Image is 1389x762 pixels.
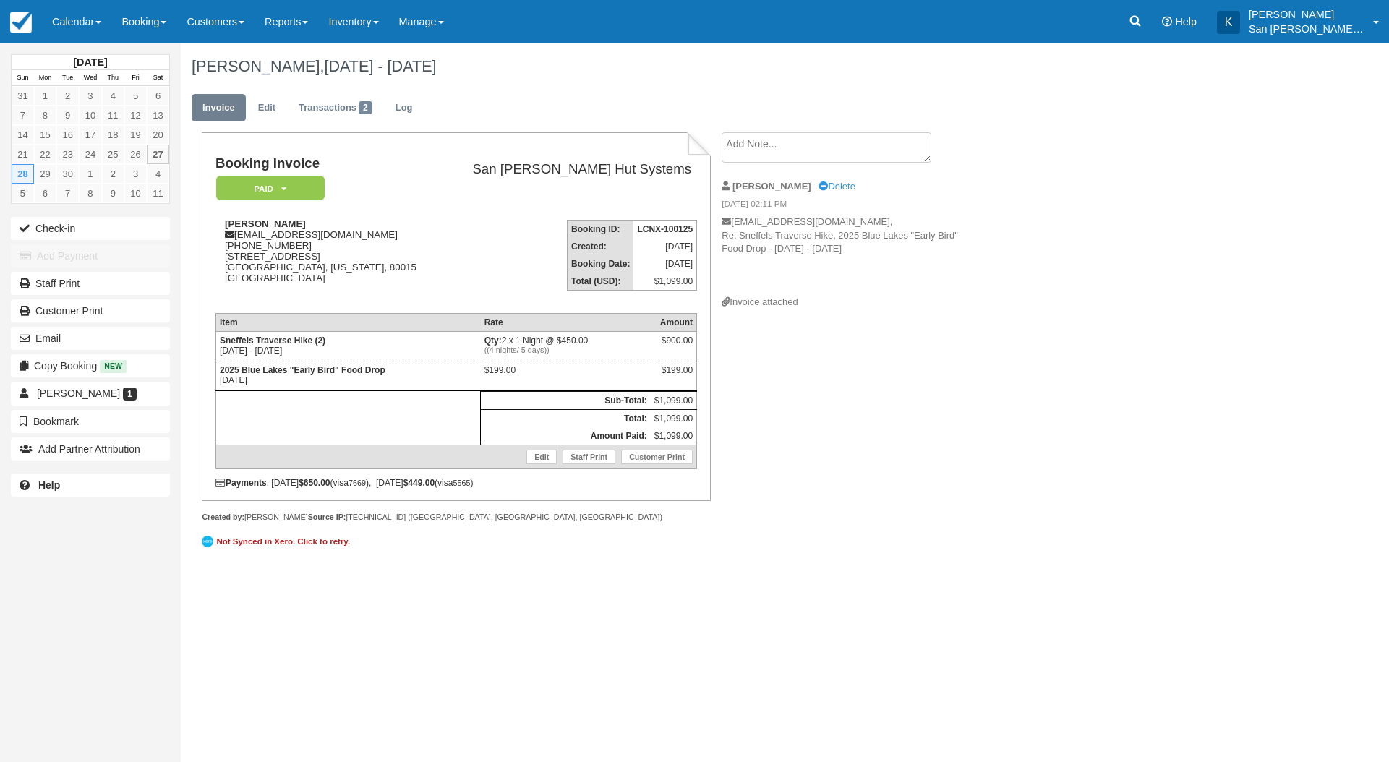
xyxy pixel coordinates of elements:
em: ((4 nights/ 5 days)) [484,346,647,354]
a: 5 [12,184,34,203]
h1: Booking Invoice [215,156,440,171]
a: 6 [34,184,56,203]
a: 28 [12,164,34,184]
a: Transactions2 [288,94,383,122]
strong: Source IP: [308,513,346,521]
span: [DATE] - [DATE] [324,57,436,75]
a: Customer Print [11,299,170,322]
div: : [DATE] (visa ), [DATE] (visa ) [215,478,697,488]
div: $199.00 [654,365,693,387]
th: Created: [568,238,634,255]
strong: 2025 Blue Lakes "Early Bird" Food Drop [220,365,385,375]
a: 1 [34,86,56,106]
a: 7 [56,184,79,203]
th: Sub-Total: [481,391,651,409]
th: Wed [79,70,101,86]
i: Help [1162,17,1172,27]
div: $900.00 [654,335,693,357]
a: Customer Print [621,450,693,464]
strong: [PERSON_NAME] [225,218,306,229]
span: [PERSON_NAME] [37,388,120,399]
a: Paid [215,175,320,202]
a: 2 [102,164,124,184]
div: [EMAIL_ADDRESS][DOMAIN_NAME] [PHONE_NUMBER] [STREET_ADDRESS] [GEOGRAPHIC_DATA], [US_STATE], 80015... [215,218,440,301]
a: 14 [12,125,34,145]
a: 2 [56,86,79,106]
div: Invoice attached [722,296,965,309]
a: 19 [124,125,147,145]
a: 11 [102,106,124,125]
button: Copy Booking New [11,354,170,377]
th: Thu [102,70,124,86]
a: 16 [56,125,79,145]
td: [DATE] [633,238,696,255]
th: Booking Date: [568,255,634,273]
th: Total: [481,409,651,427]
h1: [PERSON_NAME], [192,58,1212,75]
button: Add Partner Attribution [11,437,170,461]
b: Help [38,479,60,491]
td: [DATE] - [DATE] [215,331,480,361]
span: New [100,360,127,372]
a: 7 [12,106,34,125]
a: Edit [247,94,286,122]
a: 10 [79,106,101,125]
th: Rate [481,313,651,331]
a: Log [385,94,424,122]
a: 23 [56,145,79,164]
button: Email [11,327,170,350]
p: [EMAIL_ADDRESS][DOMAIN_NAME], Re: Sneffels Traverse Hike, 2025 Blue Lakes "Early Bird" Food Drop ... [722,215,965,296]
td: $1,099.00 [651,391,697,409]
th: Booking ID: [568,221,634,239]
a: 5 [124,86,147,106]
th: Fri [124,70,147,86]
td: $1,099.00 [651,427,697,445]
a: 25 [102,145,124,164]
a: 15 [34,125,56,145]
a: 3 [79,86,101,106]
small: 7669 [349,479,366,487]
a: [PERSON_NAME] 1 [11,382,170,405]
a: 9 [102,184,124,203]
a: 31 [12,86,34,106]
a: 21 [12,145,34,164]
a: 4 [102,86,124,106]
a: 11 [147,184,169,203]
td: [DATE] [215,361,480,390]
a: Staff Print [563,450,615,464]
th: Mon [34,70,56,86]
a: Invoice [192,94,246,122]
a: Help [11,474,170,497]
div: [PERSON_NAME] [TECHNICAL_ID] ([GEOGRAPHIC_DATA], [GEOGRAPHIC_DATA], [GEOGRAPHIC_DATA]) [202,512,710,523]
th: Amount [651,313,697,331]
th: Sat [147,70,169,86]
span: Help [1175,16,1197,27]
a: 8 [79,184,101,203]
a: 1 [79,164,101,184]
a: 12 [124,106,147,125]
a: 29 [34,164,56,184]
td: $1,099.00 [633,273,696,291]
a: 6 [147,86,169,106]
strong: Qty [484,335,502,346]
strong: Created by: [202,513,244,521]
th: Tue [56,70,79,86]
strong: [PERSON_NAME] [732,181,811,192]
span: 2 [359,101,372,114]
a: 20 [147,125,169,145]
a: Not Synced in Xero. Click to retry. [202,534,354,549]
a: 13 [147,106,169,125]
a: 18 [102,125,124,145]
a: 26 [124,145,147,164]
a: Edit [526,450,557,464]
a: Staff Print [11,272,170,295]
span: 1 [123,388,137,401]
a: 10 [124,184,147,203]
button: Check-in [11,217,170,240]
td: $199.00 [481,361,651,390]
a: 24 [79,145,101,164]
strong: Payments [215,478,267,488]
th: Sun [12,70,34,86]
button: Add Payment [11,244,170,267]
a: 30 [56,164,79,184]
